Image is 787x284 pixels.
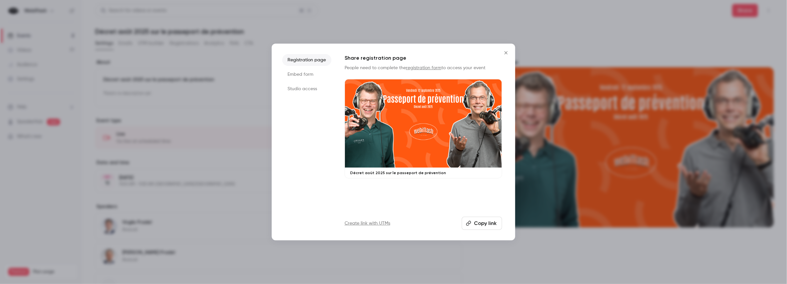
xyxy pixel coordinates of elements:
li: Registration page [282,54,331,66]
p: Décret août 2025 sur le passeport de prévention [350,170,497,175]
li: Studio access [282,83,331,95]
a: registration form [406,66,441,70]
button: Copy link [462,217,502,230]
p: People need to complete the to access your event [345,65,502,71]
li: Embed form [282,69,331,80]
h1: Share registration page [345,54,502,62]
a: Create link with UTMs [345,220,390,227]
button: Close [500,46,513,59]
a: Décret août 2025 sur le passeport de prévention [345,79,502,178]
